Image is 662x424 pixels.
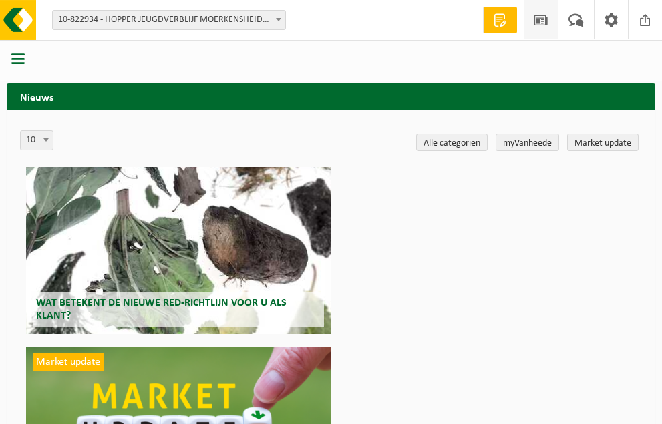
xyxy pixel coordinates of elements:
a: myVanheede [496,134,559,151]
h2: Nieuws [7,83,655,110]
span: Wat betekent de nieuwe RED-richtlijn voor u als klant? [36,298,287,321]
span: Market update [33,353,104,371]
span: 10 [21,131,53,150]
a: Alle categoriën [416,134,488,151]
span: 10 [20,130,53,150]
iframe: chat widget [7,395,223,424]
span: 10-822934 - HOPPER JEUGDVERBLIJF MOERKENSHEIDE/CJT - DE PINTE [53,11,285,29]
span: 10-822934 - HOPPER JEUGDVERBLIJF MOERKENSHEIDE/CJT - DE PINTE [52,10,286,30]
a: Market update [567,134,639,151]
a: Wat betekent de nieuwe RED-richtlijn voor u als klant? [26,167,331,334]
